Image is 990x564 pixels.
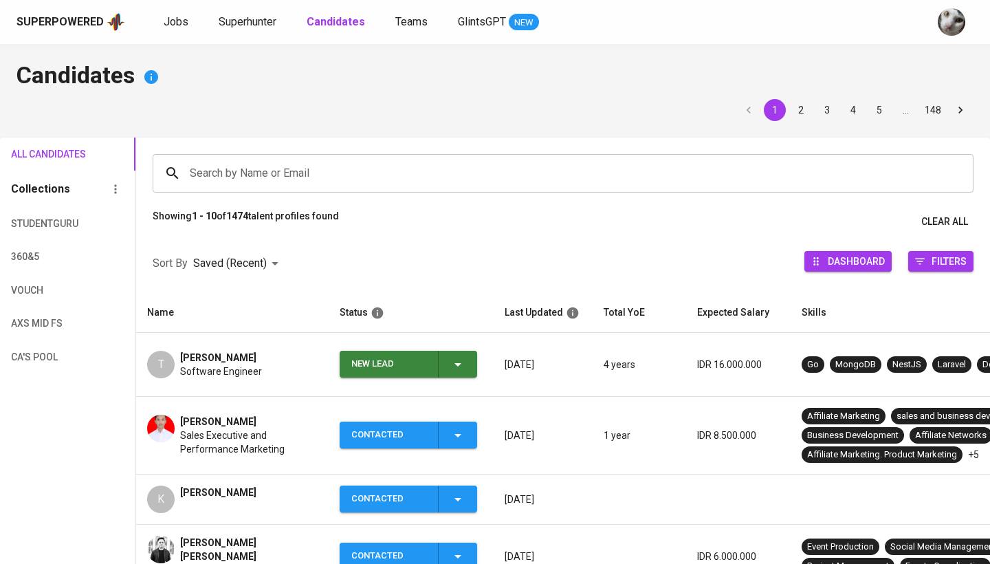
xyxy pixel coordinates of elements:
span: [PERSON_NAME] [180,415,256,429]
p: [DATE] [505,492,582,506]
img: app logo [107,12,125,32]
b: Candidates [307,15,365,28]
button: Go to page 5 [868,99,890,121]
p: IDR 6.000.000 [697,550,780,563]
span: GlintsGPT [458,15,506,28]
img: e9a960590aa3d9226d2c26d5a62e2347.jpeg [147,415,175,442]
span: [PERSON_NAME] [180,486,256,499]
a: Jobs [164,14,191,31]
span: Filters [932,252,967,270]
th: Status [329,293,494,333]
div: Go [807,358,819,371]
span: AXS MID FS [11,315,64,332]
a: GlintsGPT NEW [458,14,539,31]
p: [DATE] [505,429,582,442]
b: 1474 [226,210,248,221]
img: 590801a846d03b618278d05f24f134f2.jpeg [147,536,175,563]
span: [PERSON_NAME] [PERSON_NAME] [180,536,318,563]
div: New Lead [351,351,427,378]
h4: Candidates [16,61,973,94]
p: 4 years [604,358,675,371]
th: Total YoE [593,293,686,333]
div: Affiliate Marketing. Product Marketing [807,448,957,462]
span: Clear All [921,213,968,230]
a: Candidates [307,14,368,31]
button: page 1 [764,99,786,121]
span: Jobs [164,15,188,28]
span: Software Engineer [180,365,262,378]
th: Last Updated [494,293,593,333]
b: 1 - 10 [192,210,217,221]
div: Business Development [807,429,899,442]
button: New Lead [340,351,477,378]
div: NestJS [892,358,921,371]
h6: Collections [11,180,70,199]
p: IDR 8.500.000 [697,429,780,442]
div: MongoDB [835,358,876,371]
p: [DATE] [505,550,582,563]
span: VOUCH [11,282,64,299]
p: Sort By [153,255,188,272]
p: Saved (Recent) [193,255,267,272]
button: Go to page 2 [790,99,812,121]
th: Expected Salary [686,293,791,333]
p: +5 [968,448,979,462]
button: Go to page 4 [842,99,864,121]
button: Go to page 3 [816,99,838,121]
span: Dashboard [828,252,885,270]
div: Affiliate Marketing [807,410,880,423]
div: Contacted [351,422,427,448]
p: 1 year [604,429,675,442]
span: NEW [509,16,539,30]
div: Event Production [807,541,874,554]
span: All Candidates [11,146,64,163]
span: [PERSON_NAME] [180,351,256,365]
p: [DATE] [505,358,582,371]
div: … [894,103,916,117]
button: Go to next page [949,99,971,121]
span: Superhunter [219,15,276,28]
button: Contacted [340,486,477,512]
span: Sales Executive and Performance Marketing [180,429,318,456]
div: Superpowered [16,14,104,30]
span: StudentGuru [11,215,64,232]
span: Teams [395,15,428,28]
button: Filters [908,251,973,272]
span: 360&5 [11,248,64,265]
p: IDR 16.000.000 [697,358,780,371]
div: Laravel [938,358,966,371]
a: Superpoweredapp logo [16,12,125,32]
div: Contacted [351,486,427,512]
img: tharisa.rizky@glints.com [938,8,965,36]
p: Showing of talent profiles found [153,209,339,235]
div: Saved (Recent) [193,251,283,276]
button: Dashboard [804,251,892,272]
a: Superhunter [219,14,279,31]
nav: pagination navigation [736,99,973,121]
button: Go to page 148 [921,99,945,121]
div: T [147,351,175,378]
th: Name [136,293,329,333]
a: Teams [395,14,430,31]
button: Clear All [916,209,973,235]
div: Affiliate Networks [915,429,987,442]
div: K [147,486,175,513]
span: CA'S POOL [11,349,64,366]
button: Contacted [340,422,477,448]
